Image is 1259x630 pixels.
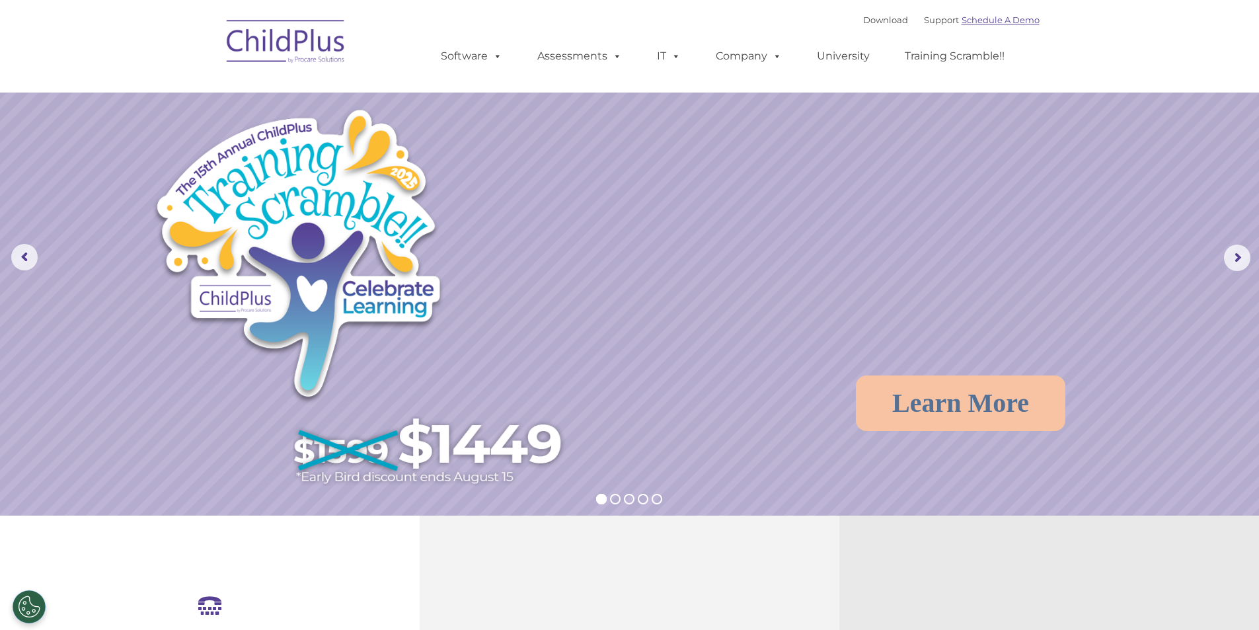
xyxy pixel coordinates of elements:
button: Cookies Settings [13,590,46,623]
a: Download [863,15,908,25]
a: Software [428,43,515,69]
a: Schedule A Demo [962,15,1040,25]
a: University [804,43,883,69]
span: Phone number [184,141,240,151]
a: Company [703,43,795,69]
a: Assessments [524,43,635,69]
a: Support [924,15,959,25]
a: IT [644,43,694,69]
a: Learn More [856,375,1065,431]
a: Training Scramble!! [892,43,1018,69]
span: Last name [184,87,224,97]
img: ChildPlus by Procare Solutions [220,11,352,77]
font: | [863,15,1040,25]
